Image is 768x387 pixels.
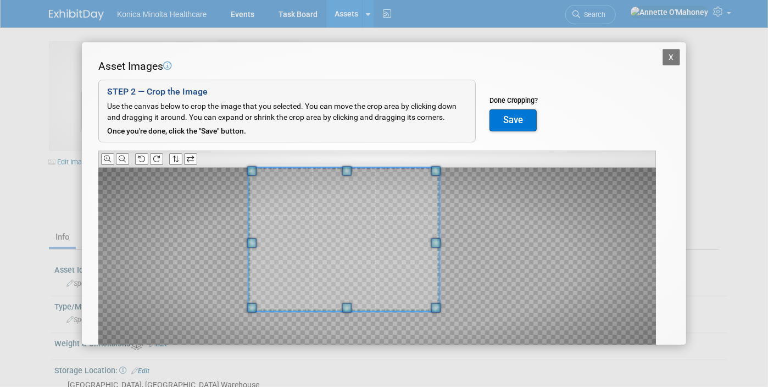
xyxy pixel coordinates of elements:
[116,153,129,165] button: Zoom Out
[101,153,114,165] button: Zoom In
[98,59,656,74] div: Asset Images
[489,96,538,106] div: Done Cropping?
[135,153,148,165] button: Rotate Counter-clockwise
[489,109,537,131] button: Save
[663,49,680,65] button: X
[184,153,197,165] button: Flip Horizontally
[169,153,182,165] button: Flip Vertically
[107,102,457,121] span: Use the canvas below to crop the image that you selected. You can move the crop area by clicking ...
[150,153,163,165] button: Rotate Clockwise
[107,126,467,137] div: Once you're done, click the "Save" button.
[107,86,467,98] div: STEP 2 — Crop the Image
